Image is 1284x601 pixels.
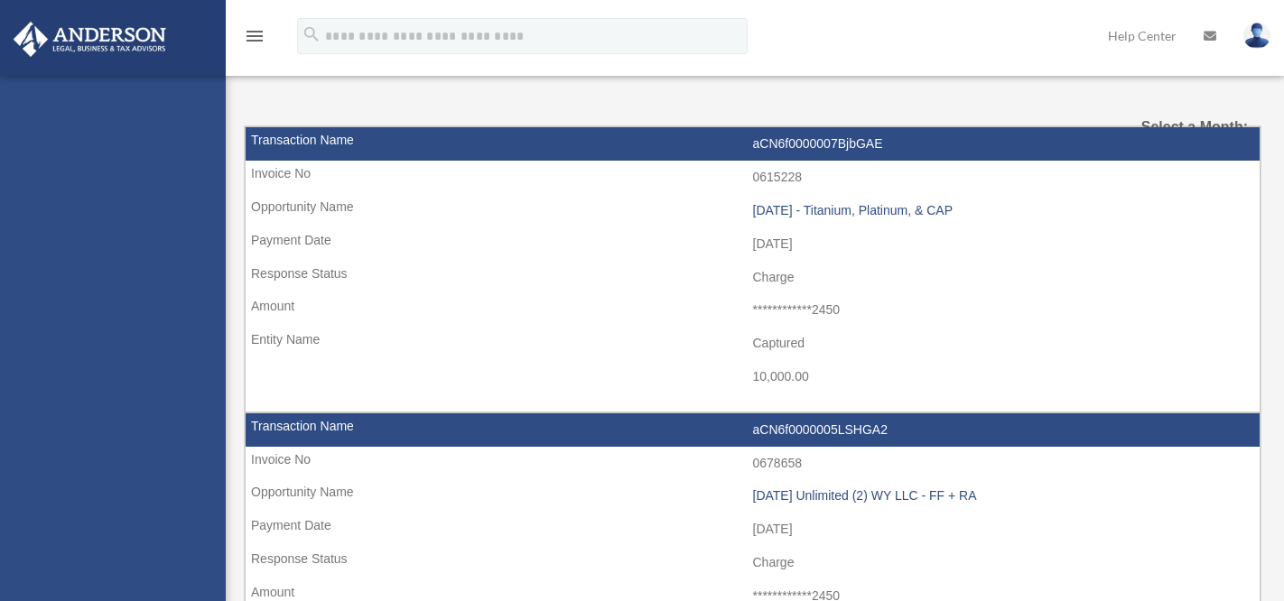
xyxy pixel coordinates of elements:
[302,24,321,44] i: search
[246,127,1260,162] td: aCN6f0000007BjbGAE
[246,413,1260,448] td: aCN6f0000005LSHGA2
[753,203,1251,218] div: [DATE] - Titanium, Platinum, & CAP
[246,227,1260,262] td: [DATE]
[246,161,1260,195] td: 0615228
[244,32,265,47] a: menu
[1105,115,1248,140] label: Select a Month:
[1243,23,1270,49] img: User Pic
[244,25,265,47] i: menu
[246,447,1260,481] td: 0678658
[246,327,1260,361] td: Captured
[246,360,1260,394] td: 10,000.00
[8,22,172,57] img: Anderson Advisors Platinum Portal
[246,513,1260,547] td: [DATE]
[246,261,1260,295] td: Charge
[246,546,1260,580] td: Charge
[753,488,1251,504] div: [DATE] Unlimited (2) WY LLC - FF + RA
